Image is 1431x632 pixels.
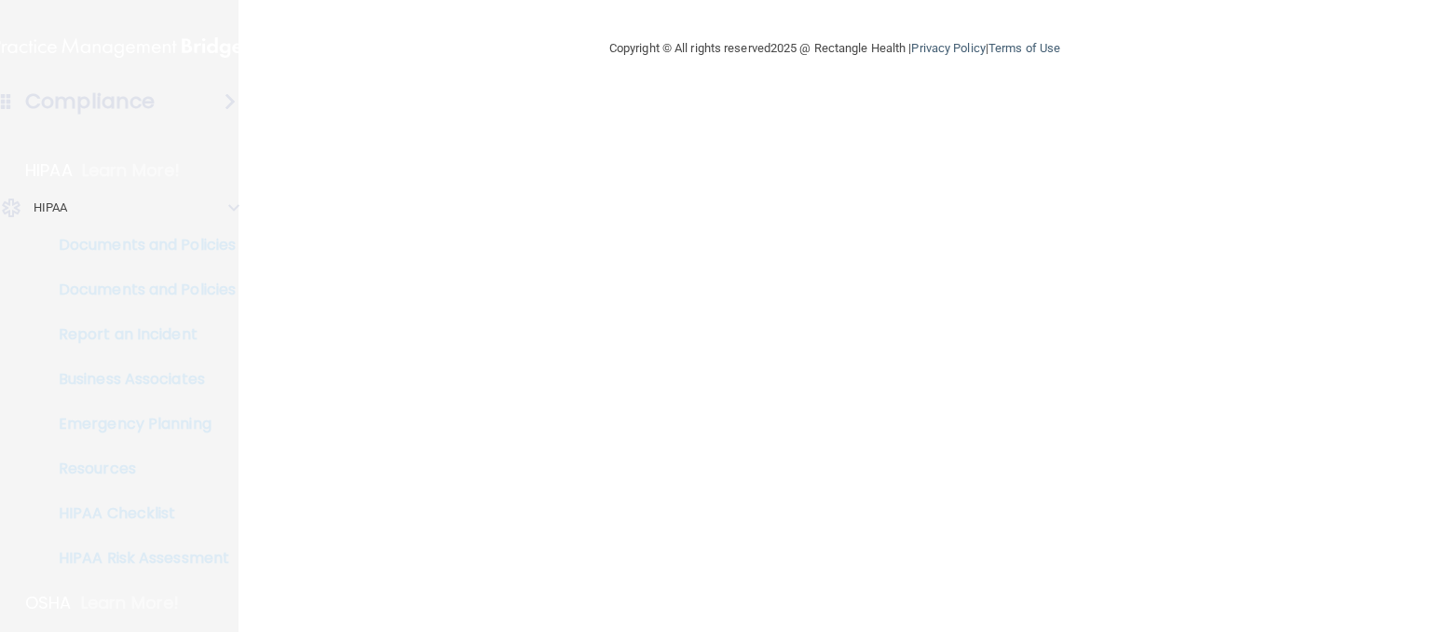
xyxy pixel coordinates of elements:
p: Learn More! [81,592,180,614]
p: Resources [12,460,266,478]
a: Privacy Policy [911,41,985,55]
p: HIPAA Risk Assessment [12,549,266,568]
a: Terms of Use [988,41,1060,55]
p: HIPAA [34,197,68,219]
p: OSHA [25,592,72,614]
p: Report an Incident [12,325,266,344]
p: HIPAA [25,159,73,182]
p: Emergency Planning [12,415,266,433]
p: Documents and Policies [12,236,266,254]
p: Business Associates [12,370,266,389]
div: Copyright © All rights reserved 2025 @ Rectangle Health | | [495,19,1175,78]
p: Documents and Policies [12,281,266,299]
h4: Compliance [25,89,155,115]
p: Learn More! [82,159,181,182]
p: HIPAA Checklist [12,504,266,523]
